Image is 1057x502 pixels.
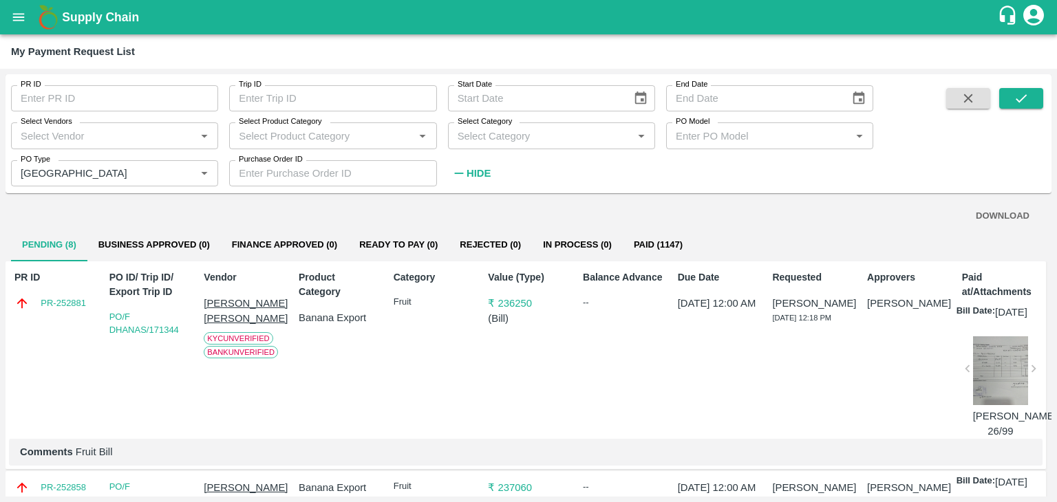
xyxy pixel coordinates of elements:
p: Banana Export [299,310,379,325]
p: Fruit [394,480,474,493]
img: logo [34,3,62,31]
button: DOWNLOAD [970,204,1035,228]
input: Enter Purchase Order ID [229,160,436,186]
label: PO Type [21,154,50,165]
a: PR-252881 [41,296,86,310]
label: End Date [676,79,707,90]
p: Category [394,270,474,285]
div: My Payment Request List [11,43,135,61]
input: Select Product Category [233,127,409,144]
button: Open [414,127,431,144]
input: Enter Trip ID [229,85,436,111]
p: PR ID [14,270,95,285]
input: Enter PR ID [11,85,218,111]
div: -- [583,296,663,309]
button: Choose date [846,85,872,111]
button: Hide [448,162,495,185]
button: Choose date [628,85,654,111]
input: Start Date [448,85,622,111]
p: [DATE] [995,474,1027,490]
p: [PERSON_NAME] [772,296,853,311]
p: [PERSON_NAME] [772,480,853,495]
label: Select Product Category [239,116,322,127]
p: Vendor [204,270,284,285]
span: [DATE] 12:18 PM [772,314,831,322]
label: Start Date [458,79,492,90]
p: ₹ 236250 [488,296,568,311]
a: PO/F DHANAS/171344 [109,312,179,336]
b: Comments [20,446,73,457]
p: Banana Export [299,480,379,495]
button: open drawer [3,1,34,33]
button: Paid (1147) [623,228,694,261]
p: Fruit [394,296,474,309]
button: Open [851,127,868,144]
p: Paid at/Attachments [962,270,1043,299]
p: PO ID/ Trip ID/ Export Trip ID [109,270,190,299]
p: [PERSON_NAME]/25-26/99 [973,408,1028,439]
div: customer-support [997,5,1021,30]
label: Select Vendors [21,116,72,127]
button: Pending (8) [11,228,87,261]
input: Enter PO Type [15,164,173,182]
div: -- [583,480,663,494]
p: Bill Date: [957,305,995,320]
button: Open [632,127,650,144]
p: [DATE] [995,305,1027,320]
button: Rejected (0) [449,228,532,261]
a: PR-252858 [41,481,86,494]
p: [PERSON_NAME] [867,296,948,311]
p: Due Date [678,270,758,285]
p: Balance Advance [583,270,663,285]
p: Product Category [299,270,379,299]
button: Open [195,127,213,144]
label: PO Model [676,116,710,127]
p: Value (Type) [488,270,568,285]
label: Select Category [458,116,512,127]
b: Supply Chain [62,10,139,24]
button: Business Approved (0) [87,228,221,261]
p: ₹ 237060 [488,480,568,495]
p: Bill Date: [957,474,995,490]
label: Purchase Order ID [239,154,303,165]
p: Fruit Bill [20,444,1032,459]
input: Select Vendor [15,127,191,144]
button: In Process (0) [532,228,623,261]
button: Ready To Pay (0) [348,228,449,261]
p: ( Bill ) [488,311,568,326]
p: Requested [772,270,853,285]
strong: Hide [467,168,491,179]
a: Supply Chain [62,8,997,27]
p: [PERSON_NAME] [PERSON_NAME] [204,296,284,327]
p: Approvers [867,270,948,285]
label: PR ID [21,79,41,90]
input: End Date [666,85,840,111]
button: Finance Approved (0) [221,228,348,261]
span: KYC Unverified [204,332,273,345]
button: Open [195,164,213,182]
p: [DATE] 12:00 AM [678,296,758,311]
p: [PERSON_NAME] [867,480,948,495]
span: Bank Unverified [204,346,278,358]
input: Enter PO Model [670,127,846,144]
label: Trip ID [239,79,261,90]
input: Select Category [452,127,628,144]
div: account of current user [1021,3,1046,32]
p: [DATE] 12:00 AM [678,480,758,495]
